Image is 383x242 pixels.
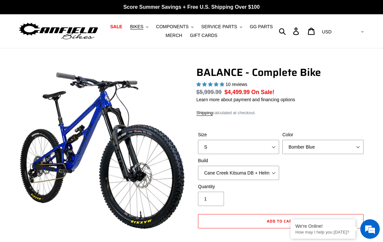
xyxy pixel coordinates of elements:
span: COMPONENTS [156,24,189,30]
span: SERVICE PARTS [201,24,237,30]
span: BIKES [130,24,143,30]
a: Learn more about payment and financing options [196,97,295,102]
label: Quantity [198,183,279,190]
button: Add to cart [198,214,364,228]
a: GIFT CARDS [187,31,221,40]
span: MERCH [166,33,182,38]
button: SERVICE PARTS [198,22,245,31]
span: On Sale! [251,88,274,96]
div: calculated at checkout. [196,110,365,116]
button: BIKES [127,22,152,31]
p: How may I help you today? [295,230,351,235]
span: GIFT CARDS [190,33,217,38]
span: Add to cart [267,218,295,224]
span: 10 reviews [226,82,247,87]
label: Color [282,131,364,138]
s: $5,999.99 [196,89,222,95]
button: COMPONENTS [153,22,197,31]
span: GG PARTS [250,24,273,30]
div: We're Online! [295,224,351,229]
a: MERCH [162,31,185,40]
img: BALANCE - Complete Bike [19,67,185,234]
a: Shipping [196,110,213,116]
span: SALE [110,24,122,30]
span: 5.00 stars [196,82,226,87]
h1: BALANCE - Complete Bike [196,66,365,79]
img: Canfield Bikes [18,21,99,42]
a: SALE [107,22,125,31]
label: Size [198,131,279,138]
span: $4,499.99 [225,89,250,95]
a: GG PARTS [246,22,276,31]
label: Build [198,157,279,164]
